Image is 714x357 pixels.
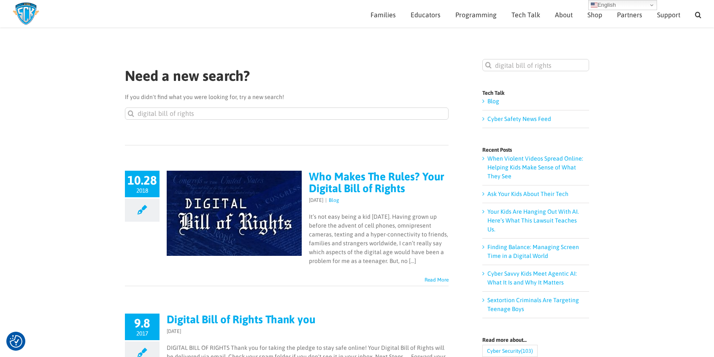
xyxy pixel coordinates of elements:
span: (103) [521,345,533,357]
span: Families [371,11,396,18]
h4: Tech Talk [482,90,589,96]
span: Programming [455,11,497,18]
span: [DATE] [167,328,181,334]
span: Educators [411,11,441,18]
a: Cyber Safety News Feed [487,115,551,122]
a: Finding Balance: Managing Screen Time in a Digital World [487,244,579,259]
a: Blog [329,197,339,203]
a: Sextortion Criminals Are Targeting Teenage Boys [487,297,579,312]
a: Blog [487,98,499,105]
span: Tech Talk [511,11,540,18]
a: Ask Your Kids About Their Tech [487,191,568,197]
img: Savvy Cyber Kids Logo [13,2,39,25]
span: 2018 [136,187,148,194]
h4: Read more about… [482,337,589,343]
button: Consent Preferences [10,335,22,348]
a: Cyber Security (103 items) [482,345,538,357]
img: Revisit consent button [10,335,22,348]
span: Partners [617,11,642,18]
span: 9.8 [125,317,160,329]
p: It’s not easy being a kid [DATE]. Having grown up before the advent of cell phones, omnipresent c... [309,212,449,266]
p: If you didn't find what you were looking for, try a new search! [125,93,449,102]
a: Who Makes The Rules? Your Digital Bill of Rights [309,170,444,195]
input: Search... [482,59,589,71]
span: Shop [587,11,602,18]
a: Cyber Savvy Kids Meet Agentic AI: What It Is and Why It Matters [487,270,577,286]
h1: Need a new search? [125,69,449,83]
span: Support [657,11,680,18]
img: en [591,2,598,8]
input: Search [482,59,495,71]
span: About [555,11,573,18]
span: 10.28 [125,174,160,186]
a: Your Kids Are Hanging Out With AI. Here’s What This Lawsuit Teaches Us. [487,208,579,233]
input: Search... [125,107,449,120]
span: [DATE] [309,197,323,203]
span: | [323,197,329,203]
a: When Violent Videos Spread Online: Helping Kids Make Sense of What They See [487,155,583,180]
span: 2017 [136,330,148,337]
a: More on Who Makes The Rules? Your Digital Bill of Rights [425,277,449,283]
input: Search [125,107,137,120]
a: Digital Bill of Rights Thank you [167,313,315,326]
h4: Recent Posts [482,147,589,153]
